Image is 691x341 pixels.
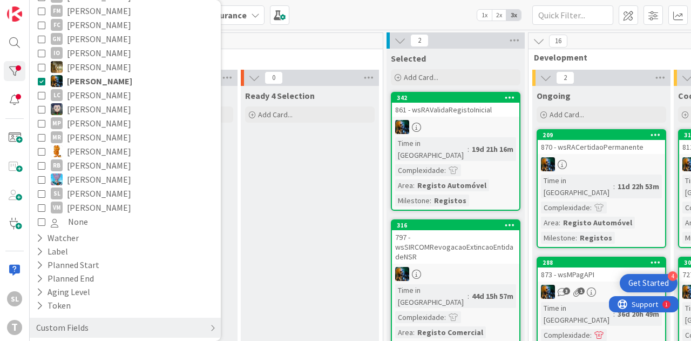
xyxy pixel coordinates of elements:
[392,230,519,264] div: 797 - wsSIRCOMRevogacaoExtincaoEntidadeNSR
[35,321,90,335] div: Custom Fields
[51,202,63,213] div: VM
[38,200,213,215] button: VM [PERSON_NAME]
[395,284,468,308] div: Time in [GEOGRAPHIC_DATA]
[397,94,519,102] div: 342
[38,116,213,130] button: MP [PERSON_NAME]
[67,74,132,88] span: [PERSON_NAME]
[51,131,63,143] div: MR
[7,320,22,335] div: T
[67,186,131,200] span: [PERSON_NAME]
[67,18,131,32] span: [PERSON_NAME]
[537,129,666,248] a: 209870 - wsRACertidaoPermanenteJCTime in [GEOGRAPHIC_DATA]:11d 22h 53mComplexidade:Area:Registo A...
[541,202,590,213] div: Complexidade
[67,4,131,18] span: [PERSON_NAME]
[537,90,571,101] span: Ongoing
[51,33,63,45] div: GN
[35,258,100,272] div: Planned Start
[538,268,665,282] div: 873 - wsMPagAPI
[577,232,615,244] div: Registos
[7,291,22,306] div: SL
[538,130,665,154] div: 209870 - wsRACertidaoPermanente
[35,245,69,258] div: Label
[468,290,469,302] span: :
[38,74,213,88] button: JC [PERSON_NAME]
[38,130,213,144] button: MR [PERSON_NAME]
[51,47,63,59] div: IO
[613,308,615,320] span: :
[543,131,665,139] div: 209
[35,231,80,245] div: Watcher
[67,158,131,172] span: [PERSON_NAME]
[392,93,519,103] div: 342
[541,285,555,299] img: JC
[391,53,426,64] span: Selected
[7,6,22,22] img: Visit kanbanzone.com
[431,195,469,206] div: Registos
[444,311,446,323] span: :
[613,180,615,192] span: :
[543,259,665,266] div: 288
[395,326,413,338] div: Area
[397,222,519,229] div: 316
[563,287,570,295] span: 3
[245,90,315,101] span: Ready 4 Selection
[38,215,213,229] button: None
[51,173,63,185] img: SF
[395,120,409,134] img: JC
[35,285,91,299] div: Aging Level
[67,32,131,46] span: [PERSON_NAME]
[550,110,584,119] span: Add Card...
[590,329,592,341] span: :
[23,2,49,15] span: Support
[392,93,519,117] div: 342861 - wsRAValidaRegistoInicial
[549,35,567,48] span: 16
[615,308,662,320] div: 36d 20h 49m
[541,217,559,229] div: Area
[38,144,213,158] button: RL [PERSON_NAME]
[395,164,444,176] div: Complexidade
[444,164,446,176] span: :
[541,175,613,198] div: Time in [GEOGRAPHIC_DATA]
[538,258,665,268] div: 288
[38,102,213,116] button: LS [PERSON_NAME]
[413,326,415,338] span: :
[51,75,63,87] img: JC
[538,258,665,282] div: 288873 - wsMPagAPI
[541,329,590,341] div: Complexidade
[67,88,131,102] span: [PERSON_NAME]
[620,274,678,292] div: Open Get Started checklist, remaining modules: 4
[556,71,574,84] span: 2
[38,172,213,186] button: SF [PERSON_NAME]
[35,272,95,285] div: Planned End
[38,60,213,74] button: JC [PERSON_NAME]
[68,215,88,229] span: None
[560,217,635,229] div: Registo Automóvel
[395,179,413,191] div: Area
[51,159,63,171] div: RB
[51,117,63,129] div: MP
[541,157,555,171] img: JC
[35,299,72,312] div: Token
[67,46,131,60] span: [PERSON_NAME]
[265,71,283,84] span: 0
[538,130,665,140] div: 209
[392,220,519,230] div: 316
[559,217,560,229] span: :
[38,4,213,18] button: FM [PERSON_NAME]
[395,311,444,323] div: Complexidade
[38,88,213,102] button: LC [PERSON_NAME]
[67,130,131,144] span: [PERSON_NAME]
[395,267,409,281] img: JC
[668,271,678,281] div: 4
[575,232,577,244] span: :
[67,60,131,74] span: [PERSON_NAME]
[430,195,431,206] span: :
[392,267,519,281] div: JC
[51,5,63,17] div: FM
[395,195,430,206] div: Milestone
[541,302,613,326] div: Time in [GEOGRAPHIC_DATA]
[38,46,213,60] button: IO [PERSON_NAME]
[51,145,63,157] img: RL
[258,110,293,119] span: Add Card...
[67,116,131,130] span: [PERSON_NAME]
